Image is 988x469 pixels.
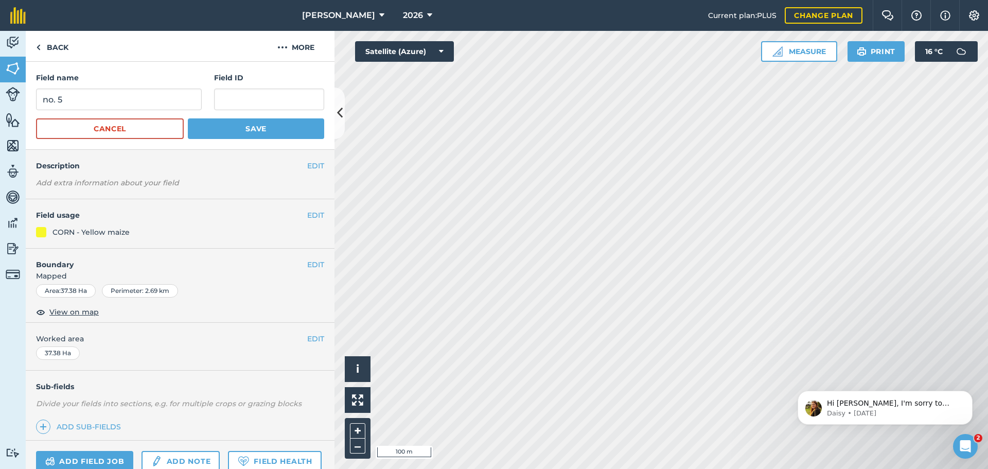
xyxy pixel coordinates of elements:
[953,434,978,459] iframe: Intercom live chat
[307,333,324,344] button: EDIT
[6,241,20,256] img: svg+xml;base64,PD94bWwgdmVyc2lvbj0iMS4wIiBlbmNvZGluZz0idXRmLTgiPz4KPCEtLSBHZW5lcmF0b3I6IEFkb2JlIE...
[785,7,862,24] a: Change plan
[36,160,324,171] h4: Description
[772,46,783,57] img: Ruler icon
[857,45,867,58] img: svg+xml;base64,PHN2ZyB4bWxucz0iaHR0cDovL3d3dy53My5vcmcvMjAwMC9zdmciIHdpZHRoPSIxOSIgaGVpZ2h0PSIyNC...
[6,164,20,179] img: svg+xml;base64,PD94bWwgdmVyc2lvbj0iMS4wIiBlbmNvZGluZz0idXRmLTgiPz4KPCEtLSBHZW5lcmF0b3I6IEFkb2JlIE...
[356,362,359,375] span: i
[307,210,324,221] button: EDIT
[102,284,178,298] div: Perimeter : 2.69 km
[6,35,20,50] img: svg+xml;base64,PD94bWwgdmVyc2lvbj0iMS4wIiBlbmNvZGluZz0idXRmLTgiPz4KPCEtLSBHZW5lcmF0b3I6IEFkb2JlIE...
[307,160,324,171] button: EDIT
[925,41,943,62] span: 16 ° C
[36,306,45,318] img: svg+xml;base64,PHN2ZyB4bWxucz0iaHR0cDovL3d3dy53My5vcmcvMjAwMC9zdmciIHdpZHRoPSIxOCIgaGVpZ2h0PSIyNC...
[36,399,302,408] em: Divide your fields into sections, e.g. for multiple crops or grazing blocks
[36,72,202,83] h4: Field name
[26,31,79,61] a: Back
[352,394,363,406] img: Four arrows, one pointing top left, one top right, one bottom right and the last bottom left
[881,10,894,21] img: Two speech bubbles overlapping with the left bubble in the forefront
[26,270,334,282] span: Mapped
[277,41,288,54] img: svg+xml;base64,PHN2ZyB4bWxucz0iaHR0cDovL3d3dy53My5vcmcvMjAwMC9zdmciIHdpZHRoPSIyMCIgaGVpZ2h0PSIyNC...
[214,72,324,83] h4: Field ID
[6,215,20,231] img: svg+xml;base64,PD94bWwgdmVyc2lvbj0iMS4wIiBlbmNvZGluZz0idXRmLTgiPz4KPCEtLSBHZW5lcmF0b3I6IEFkb2JlIE...
[36,333,324,344] span: Worked area
[26,249,307,270] h4: Boundary
[36,420,125,434] a: Add sub-fields
[40,421,47,433] img: svg+xml;base64,PHN2ZyB4bWxucz0iaHR0cDovL3d3dy53My5vcmcvMjAwMC9zdmciIHdpZHRoPSIxNCIgaGVpZ2h0PSIyNC...
[49,306,99,318] span: View on map
[36,306,99,318] button: View on map
[6,138,20,153] img: svg+xml;base64,PHN2ZyB4bWxucz0iaHR0cDovL3d3dy53My5vcmcvMjAwMC9zdmciIHdpZHRoPSI1NiIgaGVpZ2h0PSI2MC...
[350,439,365,454] button: –
[36,284,96,298] div: Area : 37.38 Ha
[36,346,80,360] div: 37.38 Ha
[188,118,324,139] button: Save
[6,448,20,458] img: svg+xml;base64,PD94bWwgdmVyc2lvbj0iMS4wIiBlbmNvZGluZz0idXRmLTgiPz4KPCEtLSBHZW5lcmF0b3I6IEFkb2JlIE...
[761,41,837,62] button: Measure
[36,178,179,187] em: Add extra information about your field
[26,381,334,392] h4: Sub-fields
[974,434,982,442] span: 2
[940,9,950,22] img: svg+xml;base64,PHN2ZyB4bWxucz0iaHR0cDovL3d3dy53My5vcmcvMjAwMC9zdmciIHdpZHRoPSIxNyIgaGVpZ2h0PSIxNy...
[151,455,162,467] img: svg+xml;base64,PD94bWwgdmVyc2lvbj0iMS4wIiBlbmNvZGluZz0idXRmLTgiPz4KPCEtLSBHZW5lcmF0b3I6IEFkb2JlIE...
[350,423,365,439] button: +
[6,267,20,282] img: svg+xml;base64,PD94bWwgdmVyc2lvbj0iMS4wIiBlbmNvZGluZz0idXRmLTgiPz4KPCEtLSBHZW5lcmF0b3I6IEFkb2JlIE...
[302,9,375,22] span: [PERSON_NAME]
[36,41,41,54] img: svg+xml;base64,PHN2ZyB4bWxucz0iaHR0cDovL3d3dy53My5vcmcvMjAwMC9zdmciIHdpZHRoPSI5IiBoZWlnaHQ9IjI0Ii...
[36,210,307,221] h4: Field usage
[52,227,130,238] div: CORN - Yellow maize
[403,9,423,22] span: 2026
[951,41,972,62] img: svg+xml;base64,PD94bWwgdmVyc2lvbj0iMS4wIiBlbmNvZGluZz0idXRmLTgiPz4KPCEtLSBHZW5lcmF0b3I6IEFkb2JlIE...
[45,455,55,467] img: svg+xml;base64,PD94bWwgdmVyc2lvbj0iMS4wIiBlbmNvZGluZz0idXRmLTgiPz4KPCEtLSBHZW5lcmF0b3I6IEFkb2JlIE...
[782,369,988,441] iframe: Intercom notifications message
[6,189,20,205] img: svg+xml;base64,PD94bWwgdmVyc2lvbj0iMS4wIiBlbmNvZGluZz0idXRmLTgiPz4KPCEtLSBHZW5lcmF0b3I6IEFkb2JlIE...
[355,41,454,62] button: Satellite (Azure)
[10,7,26,24] img: fieldmargin Logo
[6,61,20,76] img: svg+xml;base64,PHN2ZyB4bWxucz0iaHR0cDovL3d3dy53My5vcmcvMjAwMC9zdmciIHdpZHRoPSI1NiIgaGVpZ2h0PSI2MC...
[708,10,777,21] span: Current plan : PLUS
[848,41,905,62] button: Print
[968,10,980,21] img: A cog icon
[6,87,20,101] img: svg+xml;base64,PD94bWwgdmVyc2lvbj0iMS4wIiBlbmNvZGluZz0idXRmLTgiPz4KPCEtLSBHZW5lcmF0b3I6IEFkb2JlIE...
[307,259,324,270] button: EDIT
[915,41,978,62] button: 16 °C
[345,356,370,382] button: i
[257,31,334,61] button: More
[910,10,923,21] img: A question mark icon
[36,118,184,139] button: Cancel
[6,112,20,128] img: svg+xml;base64,PHN2ZyB4bWxucz0iaHR0cDovL3d3dy53My5vcmcvMjAwMC9zdmciIHdpZHRoPSI1NiIgaGVpZ2h0PSI2MC...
